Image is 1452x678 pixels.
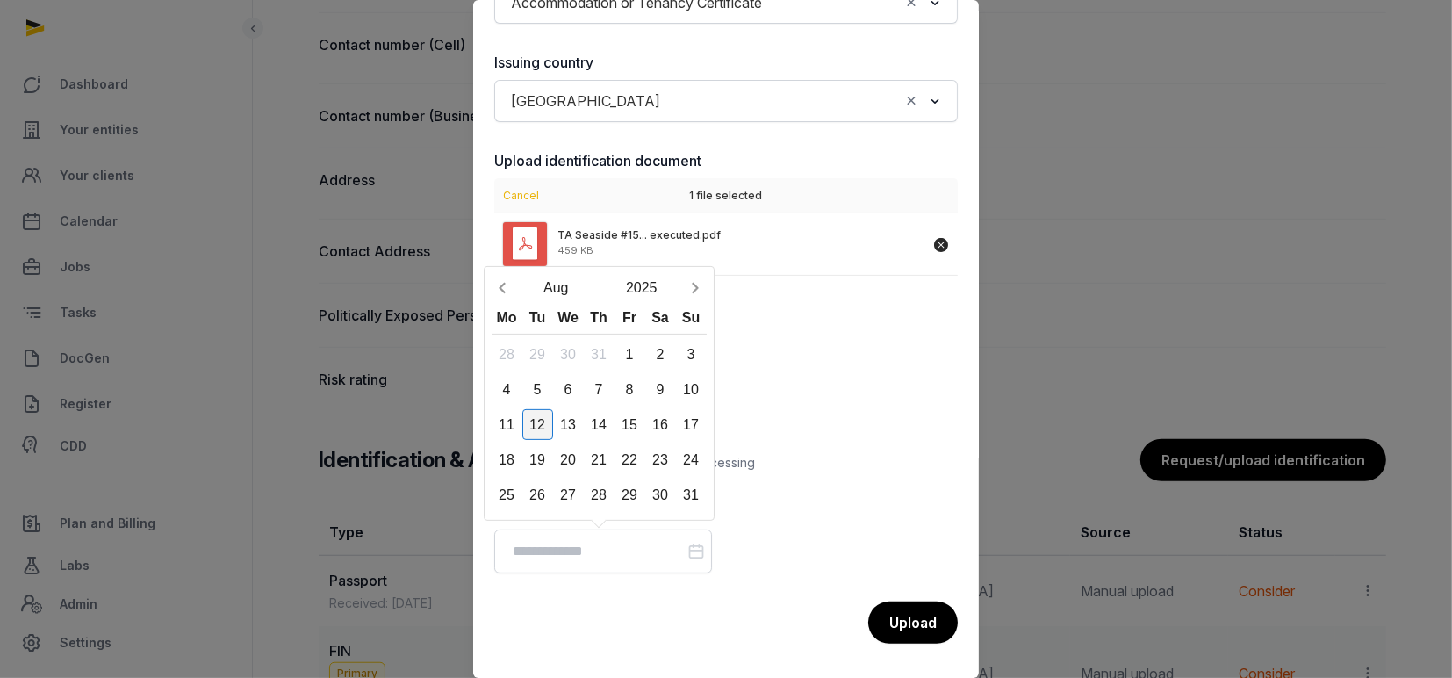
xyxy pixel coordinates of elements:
[645,374,676,405] div: 9
[645,409,676,440] div: 16
[599,272,685,303] button: Open years overlay
[645,303,676,334] div: Sa
[931,234,951,254] button: Remove file
[522,339,553,370] div: 29
[584,339,615,370] div: 31
[553,339,584,370] div: 30
[553,480,584,510] div: 27
[494,150,958,171] label: Upload identification document
[494,52,958,73] label: Issuing country
[553,303,584,334] div: We
[553,409,584,440] div: 13
[584,444,615,475] div: 21
[676,444,707,475] div: 24
[522,480,553,510] div: 26
[651,178,801,213] div: 1 file selected
[522,374,553,405] div: 5
[903,89,919,113] button: Clear Selected
[645,444,676,475] div: 23
[553,444,584,475] div: 20
[498,184,544,207] button: Cancel
[507,89,665,113] span: [GEOGRAPHIC_DATA]
[584,409,615,440] div: 14
[685,272,707,303] button: Next month
[668,89,899,113] input: Search for option
[492,303,707,510] div: Calendar wrapper
[615,409,645,440] div: 15
[522,303,553,334] div: Tu
[494,452,958,473] div: This file will be sent to Onfido for processing
[522,444,553,475] div: 19
[676,409,707,440] div: 17
[494,178,958,442] div: Uppy Dashboard
[615,374,645,405] div: 8
[676,339,707,370] div: 3
[676,480,707,510] div: 31
[615,339,645,370] div: 1
[522,409,553,440] div: 12
[492,339,707,510] div: Calendar days
[492,480,522,510] div: 25
[615,444,645,475] div: 22
[492,409,522,440] div: 11
[514,272,600,303] button: Open months overlay
[492,272,514,303] button: Previous month
[868,602,958,644] div: Upload
[492,444,522,475] div: 18
[645,480,676,510] div: 30
[584,374,615,405] div: 7
[492,303,522,334] div: Mo
[645,339,676,370] div: 2
[494,530,712,573] input: Datepicker input
[553,374,584,405] div: 6
[584,480,615,510] div: 28
[503,85,949,117] div: Search for option
[557,228,721,242] div: TA Seaside #15-07 fully executed.pdf
[584,303,615,334] div: Th
[676,374,707,405] div: 10
[676,303,707,334] div: Su
[615,480,645,510] div: 29
[615,303,645,334] div: Fr
[557,246,593,256] div: 459 KB
[492,374,522,405] div: 4
[492,339,522,370] div: 28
